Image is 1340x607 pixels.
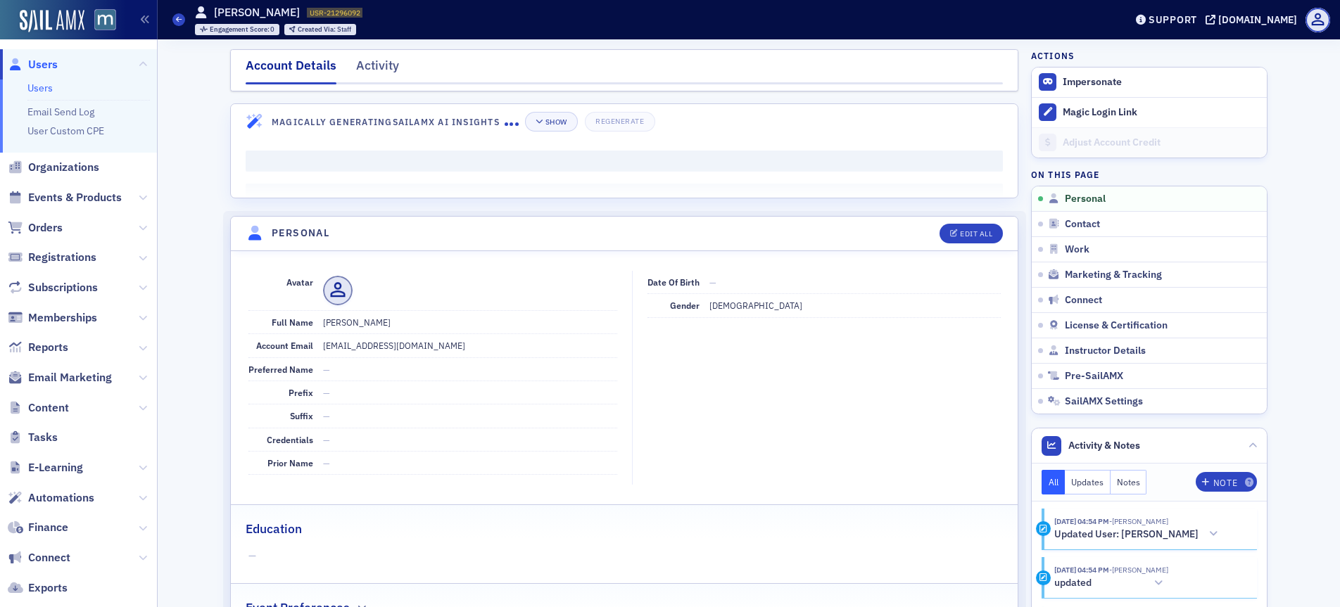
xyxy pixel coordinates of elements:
[323,457,330,468] span: —
[210,25,271,34] span: Engagement Score :
[1065,370,1123,383] span: Pre-SailAMX
[1065,395,1143,408] span: SailAMX Settings
[1065,470,1111,494] button: Updates
[1065,243,1089,256] span: Work
[1054,565,1109,575] time: 9/4/2025 04:54 PM
[84,9,116,33] a: View Homepage
[1054,516,1109,526] time: 9/4/2025 04:54 PM
[525,112,578,132] button: Show
[28,190,122,205] span: Events & Products
[8,280,98,295] a: Subscriptions
[8,580,68,596] a: Exports
[246,56,336,84] div: Account Details
[28,430,58,445] span: Tasks
[20,10,84,32] img: SailAMX
[1065,319,1168,332] span: License & Certification
[1065,193,1106,205] span: Personal
[28,280,98,295] span: Subscriptions
[210,26,275,34] div: 0
[28,370,112,385] span: Email Marketing
[1065,294,1102,307] span: Connect
[8,220,63,236] a: Orders
[1036,521,1051,536] div: Activity
[1032,97,1267,127] button: Magic Login Link
[28,520,68,535] span: Finance
[1218,13,1297,26] div: [DOMAIN_NAME]
[94,9,116,31] img: SailAMX
[28,310,97,326] span: Memberships
[1042,470,1066,494] button: All
[1109,516,1168,526] span: Justin Chase
[1031,49,1075,62] h4: Actions
[8,340,68,355] a: Reports
[8,190,122,205] a: Events & Products
[27,106,94,118] a: Email Send Log
[1054,528,1199,541] h5: Updated User: [PERSON_NAME]
[289,387,313,398] span: Prefix
[8,250,96,265] a: Registrations
[1063,106,1260,119] div: Magic Login Link
[298,25,337,34] span: Created Via :
[28,220,63,236] span: Orders
[8,57,58,72] a: Users
[1063,76,1122,89] button: Impersonate
[246,520,302,538] h2: Education
[323,334,617,357] dd: [EMAIL_ADDRESS][DOMAIN_NAME]
[8,310,97,326] a: Memberships
[267,457,313,468] span: Prior Name
[1054,527,1223,542] button: Updated User: [PERSON_NAME]
[272,115,505,128] h4: Magically Generating SailAMX AI Insights
[940,224,1003,243] button: Edit All
[272,226,329,241] h4: Personal
[647,276,700,288] span: Date of Birth
[256,340,313,351] span: Account Email
[1213,479,1237,487] div: Note
[1065,218,1100,231] span: Contact
[356,56,399,82] div: Activity
[1054,576,1168,591] button: updated
[298,26,351,34] div: Staff
[8,370,112,385] a: Email Marketing
[1032,127,1267,158] a: Adjust Account Credit
[1206,15,1302,25] button: [DOMAIN_NAME]
[709,276,716,288] span: —
[248,549,1001,563] span: —
[284,24,356,35] div: Created Via: Staff
[248,364,313,375] span: Preferred Name
[1031,168,1268,181] h4: On this page
[960,230,992,238] div: Edit All
[585,112,655,132] button: Regenerate
[1065,269,1162,281] span: Marketing & Tracking
[272,317,313,328] span: Full Name
[310,8,360,18] span: USR-21296092
[214,5,300,20] h1: [PERSON_NAME]
[290,410,313,421] span: Suffix
[323,410,330,421] span: —
[323,364,330,375] span: —
[1068,438,1140,453] span: Activity & Notes
[1109,565,1168,575] span: Justin Chase
[286,276,313,288] span: Avatar
[28,250,96,265] span: Registrations
[1054,577,1092,589] h5: updated
[28,160,99,175] span: Organizations
[709,294,1001,317] dd: [DEMOGRAPHIC_DATA]
[28,340,68,355] span: Reports
[8,550,70,566] a: Connect
[8,520,68,535] a: Finance
[28,57,58,72] span: Users
[1036,570,1051,585] div: Update
[1196,472,1257,492] button: Note
[1063,136,1260,149] div: Adjust Account Credit
[8,460,83,475] a: E-Learning
[27,124,104,137] a: User Custom CPE
[28,400,69,416] span: Content
[195,24,280,35] div: Engagement Score: 0
[27,82,53,94] a: Users
[267,434,313,445] span: Credentials
[323,434,330,445] span: —
[1065,345,1146,357] span: Instructor Details
[8,430,58,445] a: Tasks
[28,490,94,506] span: Automations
